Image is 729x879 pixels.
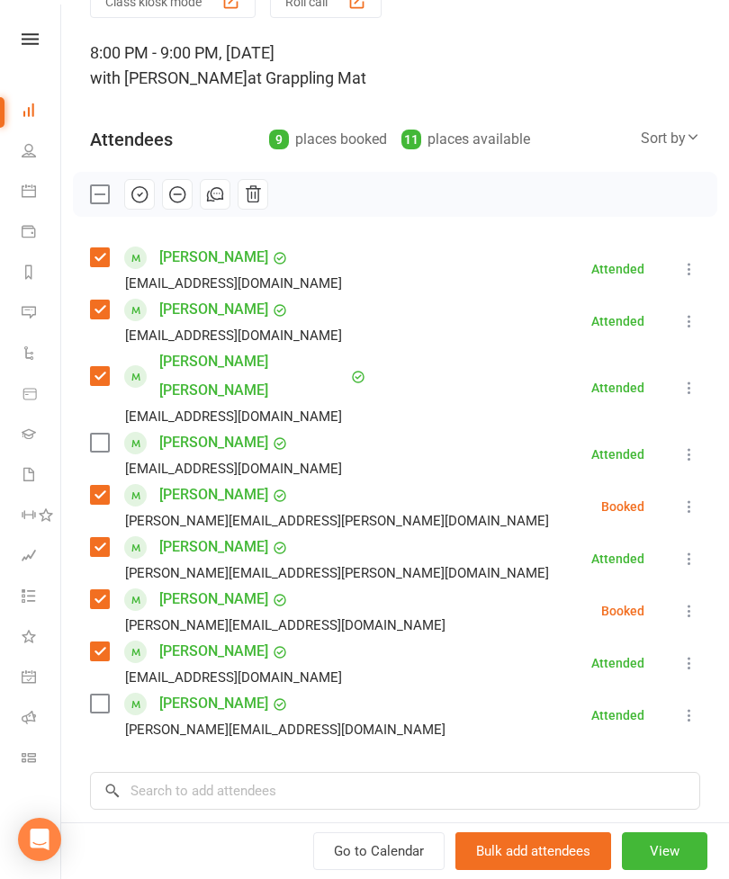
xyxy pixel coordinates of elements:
[591,552,644,565] div: Attended
[125,457,342,480] div: [EMAIL_ADDRESS][DOMAIN_NAME]
[313,832,445,870] a: Go to Calendar
[125,324,342,347] div: [EMAIL_ADDRESS][DOMAIN_NAME]
[591,657,644,669] div: Attended
[622,832,707,870] button: View
[90,40,700,91] div: 8:00 PM - 9:00 PM, [DATE]
[22,92,62,132] a: Dashboard
[22,699,62,740] a: Roll call kiosk mode
[125,272,342,295] div: [EMAIL_ADDRESS][DOMAIN_NAME]
[125,718,445,741] div: [PERSON_NAME][EMAIL_ADDRESS][DOMAIN_NAME]
[269,130,289,149] div: 9
[159,295,268,324] a: [PERSON_NAME]
[90,772,700,810] input: Search to add attendees
[159,585,268,614] a: [PERSON_NAME]
[125,561,549,585] div: [PERSON_NAME][EMAIL_ADDRESS][PERSON_NAME][DOMAIN_NAME]
[455,832,611,870] button: Bulk add attendees
[591,381,644,394] div: Attended
[159,480,268,509] a: [PERSON_NAME]
[159,637,268,666] a: [PERSON_NAME]
[125,614,445,637] div: [PERSON_NAME][EMAIL_ADDRESS][DOMAIN_NAME]
[22,618,62,659] a: What's New
[90,127,173,152] div: Attendees
[22,213,62,254] a: Payments
[18,818,61,861] div: Open Intercom Messenger
[125,405,342,428] div: [EMAIL_ADDRESS][DOMAIN_NAME]
[125,509,549,533] div: [PERSON_NAME][EMAIL_ADDRESS][PERSON_NAME][DOMAIN_NAME]
[269,127,387,152] div: places booked
[90,68,247,87] span: with [PERSON_NAME]
[22,375,62,416] a: Product Sales
[591,448,644,461] div: Attended
[591,315,644,327] div: Attended
[159,243,268,272] a: [PERSON_NAME]
[22,740,62,780] a: Class kiosk mode
[22,254,62,294] a: Reports
[591,709,644,722] div: Attended
[401,127,530,152] div: places available
[601,500,644,513] div: Booked
[159,533,268,561] a: [PERSON_NAME]
[22,659,62,699] a: General attendance kiosk mode
[591,263,644,275] div: Attended
[159,689,268,718] a: [PERSON_NAME]
[159,347,346,405] a: [PERSON_NAME] [PERSON_NAME]
[601,605,644,617] div: Booked
[22,537,62,578] a: Assessments
[641,127,700,150] div: Sort by
[247,68,366,87] span: at Grappling Mat
[401,130,421,149] div: 11
[125,666,342,689] div: [EMAIL_ADDRESS][DOMAIN_NAME]
[22,132,62,173] a: People
[159,428,268,457] a: [PERSON_NAME]
[22,173,62,213] a: Calendar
